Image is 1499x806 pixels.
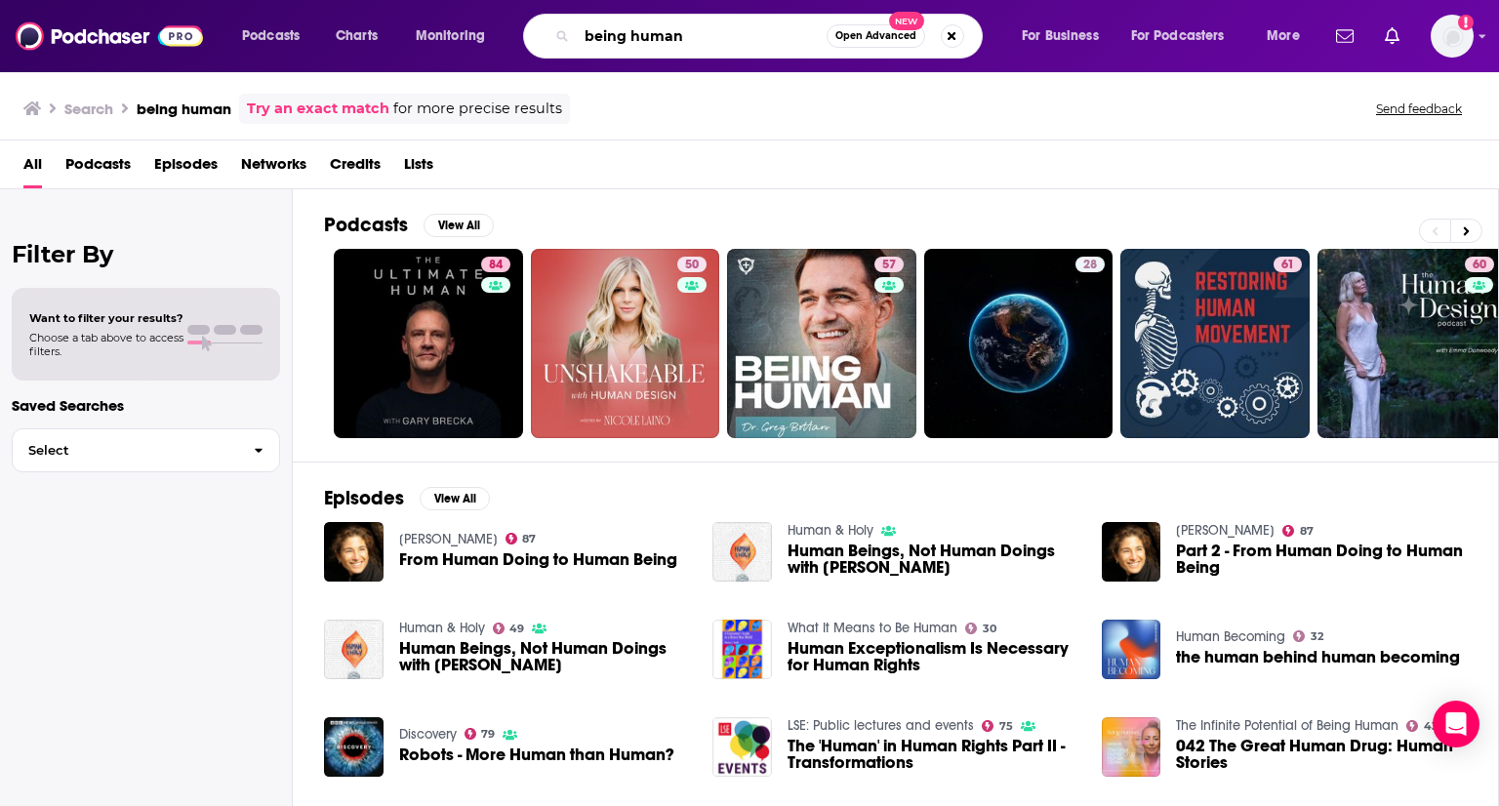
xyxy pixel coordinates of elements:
span: Open Advanced [835,31,916,41]
h3: Search [64,100,113,118]
span: Select [13,444,238,457]
a: 30 [965,623,996,634]
img: 042 The Great Human Drug: Human Stories [1102,717,1161,777]
a: Human & Holy [399,620,485,636]
a: The 'Human' in Human Rights Part II - Transformations [788,738,1078,771]
a: Show notifications dropdown [1328,20,1361,53]
a: Human & Holy [788,522,873,539]
a: Tara Brach [399,531,498,547]
h2: Episodes [324,486,404,510]
a: All [23,148,42,188]
button: Open AdvancedNew [827,24,925,48]
a: Human Exceptionalism Is Necessary for Human Rights [788,640,1078,673]
span: 49 [509,625,524,633]
button: open menu [228,20,325,52]
a: Podchaser - Follow, Share and Rate Podcasts [16,18,203,55]
a: Charts [323,20,389,52]
span: 84 [489,256,503,275]
span: Human Beings, Not Human Doings with [PERSON_NAME] [399,640,690,673]
span: 87 [1300,527,1314,536]
a: LSE: Public lectures and events [788,717,974,734]
button: open menu [1008,20,1123,52]
a: Credits [330,148,381,188]
a: 60 [1465,257,1494,272]
a: Human Beings, Not Human Doings with Rivky Kaplan [712,522,772,582]
a: Human Exceptionalism Is Necessary for Human Rights [712,620,772,679]
a: 61 [1274,257,1302,272]
button: Send feedback [1370,101,1468,117]
a: Human Beings, Not Human Doings with Rivky Kaplan [788,543,1078,576]
span: Choose a tab above to access filters. [29,331,183,358]
a: From Human Doing to Human Being [324,522,384,582]
a: the human behind human becoming [1176,649,1460,665]
a: Episodes [154,148,218,188]
img: Part 2 - From Human Doing to Human Being [1102,522,1161,582]
a: Robots - More Human than Human? [324,717,384,777]
span: 43 [1424,722,1438,731]
span: 75 [999,722,1013,731]
a: From Human Doing to Human Being [399,551,677,568]
a: Discovery [399,726,457,743]
p: Saved Searches [12,396,280,415]
a: EpisodesView All [324,486,490,510]
svg: Add a profile image [1458,15,1474,30]
button: open menu [1118,20,1253,52]
a: Robots - More Human than Human? [399,746,674,763]
span: New [889,12,924,30]
span: Charts [336,22,378,50]
a: Human Beings, Not Human Doings with Rivky Kaplan [399,640,690,673]
a: 042 The Great Human Drug: Human Stories [1176,738,1467,771]
img: the human behind human becoming [1102,620,1161,679]
span: Networks [241,148,306,188]
a: Human Becoming [1176,628,1285,645]
a: 84 [334,249,523,438]
a: 87 [506,533,537,544]
span: For Podcasters [1131,22,1225,50]
input: Search podcasts, credits, & more... [577,20,827,52]
a: 87 [1282,525,1314,537]
a: Try an exact match [247,98,389,120]
span: 50 [685,256,699,275]
h3: being human [137,100,231,118]
span: 28 [1083,256,1097,275]
a: 57 [874,257,904,272]
a: 32 [1293,630,1323,642]
a: The Infinite Potential of Being Human [1176,717,1398,734]
span: 61 [1281,256,1294,275]
a: Part 2 - From Human Doing to Human Being [1176,543,1467,576]
button: open menu [402,20,510,52]
a: Tara Brach [1176,522,1275,539]
a: 61 [1120,249,1310,438]
span: Want to filter your results? [29,311,183,325]
a: PodcastsView All [324,213,494,237]
a: What It Means to Be Human [788,620,957,636]
span: For Business [1022,22,1099,50]
span: for more precise results [393,98,562,120]
span: 32 [1311,632,1323,641]
a: 50 [677,257,707,272]
a: Podcasts [65,148,131,188]
span: 30 [983,625,996,633]
button: View All [420,487,490,510]
a: Lists [404,148,433,188]
div: Open Intercom Messenger [1433,701,1479,747]
span: 57 [882,256,896,275]
a: 50 [531,249,720,438]
button: Show profile menu [1431,15,1474,58]
span: Human Beings, Not Human Doings with [PERSON_NAME] [788,543,1078,576]
span: 79 [481,730,495,739]
span: Monitoring [416,22,485,50]
a: 28 [924,249,1114,438]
